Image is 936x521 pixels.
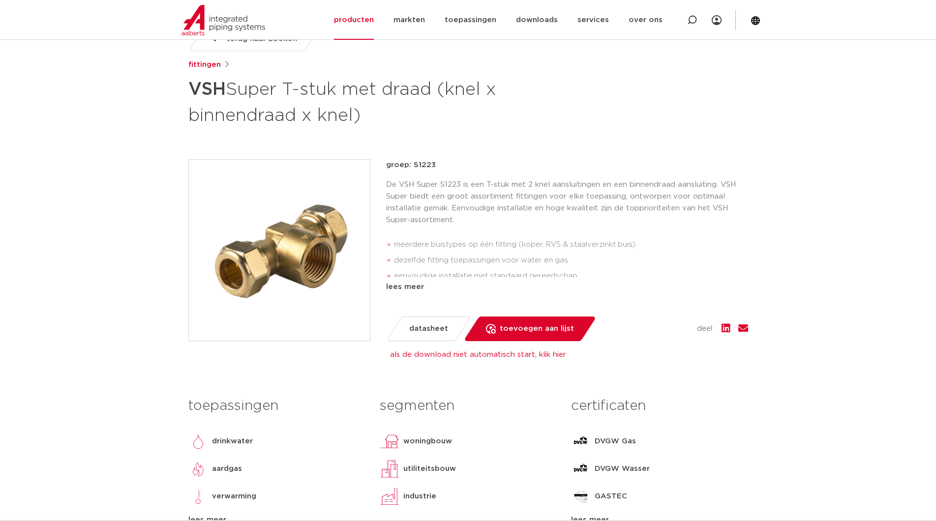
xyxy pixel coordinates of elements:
img: GASTEC [571,487,591,506]
p: DVGW Gas [595,435,636,447]
strong: VSH [188,81,226,98]
p: drinkwater [212,435,253,447]
a: datasheet [386,317,471,341]
img: verwarming [188,487,208,506]
img: DVGW Gas [571,432,591,451]
img: industrie [380,487,399,506]
h1: Super T-stuk met draad (knel x binnendraad x knel) [188,75,558,128]
li: eenvoudige installatie met standaard gereedschap [394,268,748,284]
li: meerdere buistypes op één fitting (koper, RVS & staalverzinkt buis) [394,237,748,253]
p: groep: S1223 [386,159,748,171]
span: datasheet [409,321,448,337]
h3: toepassingen [188,396,365,416]
h3: segmenten [380,396,556,416]
img: utiliteitsbouw [380,459,399,479]
li: dezelfde fitting toepassingen voor water en gas [394,253,748,268]
p: GASTEC [595,491,627,502]
span: toevoegen aan lijst [500,321,574,337]
a: fittingen [188,59,221,71]
p: utiliteitsbouw [403,463,456,475]
div: lees meer [386,281,748,293]
p: woningbouw [403,435,452,447]
h3: certificaten [571,396,748,416]
p: De VSH Super S1223 is een T-stuk met 2 knel aansluitingen en een binnendraad aansluiting. VSH Sup... [386,179,748,226]
img: aardgas [188,459,208,479]
p: verwarming [212,491,256,502]
a: als de download niet automatisch start, klik hier [390,351,566,358]
img: drinkwater [188,432,208,451]
span: deel: [697,323,714,335]
p: industrie [403,491,436,502]
p: aardgas [212,463,242,475]
img: DVGW Wasser [571,459,591,479]
img: woningbouw [380,432,399,451]
img: Product Image for VSH Super T-stuk met draad (knel x binnendraad x knel) [189,160,370,341]
p: DVGW Wasser [595,463,650,475]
